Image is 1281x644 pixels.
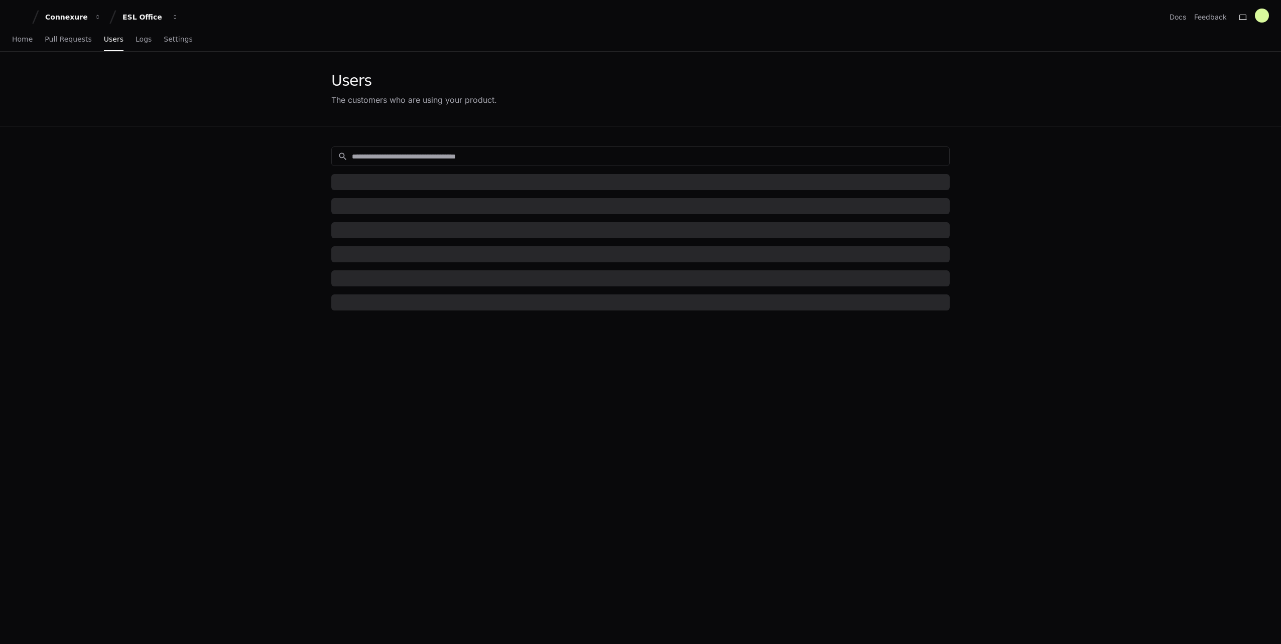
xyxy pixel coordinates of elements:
[331,72,497,90] div: Users
[45,12,88,22] div: Connexure
[122,12,166,22] div: ESL Office
[12,36,33,42] span: Home
[136,28,152,51] a: Logs
[1170,12,1186,22] a: Docs
[45,36,91,42] span: Pull Requests
[41,8,105,26] button: Connexure
[118,8,183,26] button: ESL Office
[164,36,192,42] span: Settings
[164,28,192,51] a: Settings
[104,28,123,51] a: Users
[338,151,348,162] mat-icon: search
[136,36,152,42] span: Logs
[1194,12,1227,22] button: Feedback
[331,94,497,106] div: The customers who are using your product.
[104,36,123,42] span: Users
[12,28,33,51] a: Home
[45,28,91,51] a: Pull Requests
